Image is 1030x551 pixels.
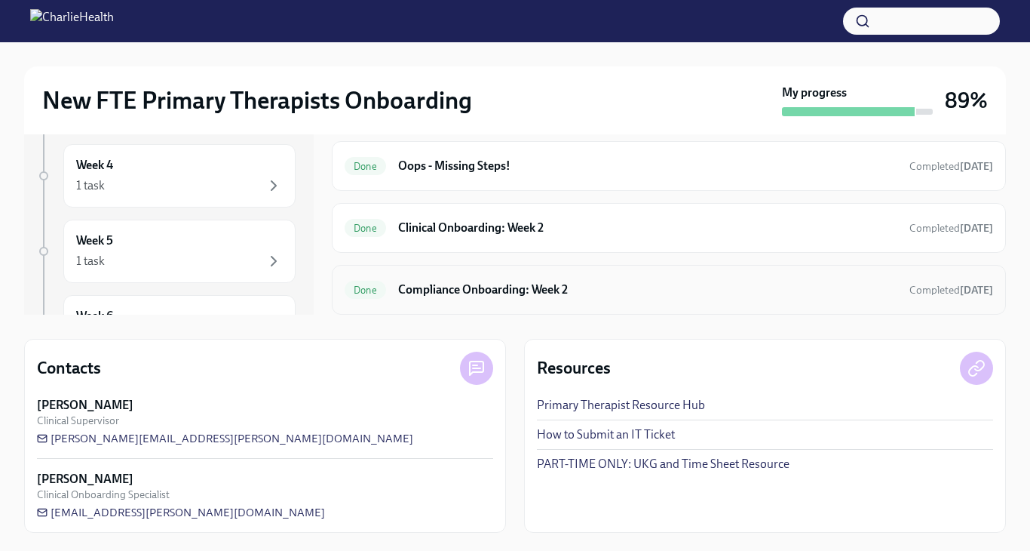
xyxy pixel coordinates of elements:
[960,284,993,297] strong: [DATE]
[960,160,993,173] strong: [DATE]
[345,216,993,240] a: DoneClinical Onboarding: Week 2Completed[DATE]
[37,414,119,428] span: Clinical Supervisor
[76,177,105,194] div: 1 task
[909,221,993,235] span: October 2nd, 2025 14:34
[37,471,133,488] strong: [PERSON_NAME]
[909,159,993,174] span: September 30th, 2025 13:08
[36,295,296,359] a: Week 6
[537,426,675,443] a: How to Submit an IT Ticket
[537,397,705,414] a: Primary Therapist Resource Hub
[909,160,993,173] span: Completed
[945,87,988,114] h3: 89%
[909,283,993,297] span: September 30th, 2025 14:39
[537,456,789,473] a: PART-TIME ONLY: UKG and Time Sheet Resource
[398,158,897,174] h6: Oops - Missing Steps!
[76,308,113,325] h6: Week 6
[36,144,296,208] a: Week 41 task
[37,357,101,380] h4: Contacts
[37,431,413,446] a: [PERSON_NAME][EMAIL_ADDRESS][PERSON_NAME][DOMAIN_NAME]
[782,85,847,101] strong: My progress
[398,282,897,298] h6: Compliance Onboarding: Week 2
[537,357,611,380] h4: Resources
[345,161,386,172] span: Done
[398,220,897,236] h6: Clinical Onboarding: Week 2
[909,222,993,235] span: Completed
[42,85,472,115] h2: New FTE Primary Therapists Onboarding
[960,222,993,235] strong: [DATE]
[345,223,386,234] span: Done
[76,253,105,269] div: 1 task
[30,9,114,33] img: CharlieHealth
[345,154,993,178] a: DoneOops - Missing Steps!Completed[DATE]
[37,488,170,502] span: Clinical Onboarding Specialist
[76,232,113,249] h6: Week 5
[76,157,113,174] h6: Week 4
[37,397,133,414] strong: [PERSON_NAME]
[36,220,296,283] a: Week 51 task
[345,278,993,302] a: DoneCompliance Onboarding: Week 2Completed[DATE]
[345,285,386,296] span: Done
[909,284,993,297] span: Completed
[37,505,325,520] a: [EMAIL_ADDRESS][PERSON_NAME][DOMAIN_NAME]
